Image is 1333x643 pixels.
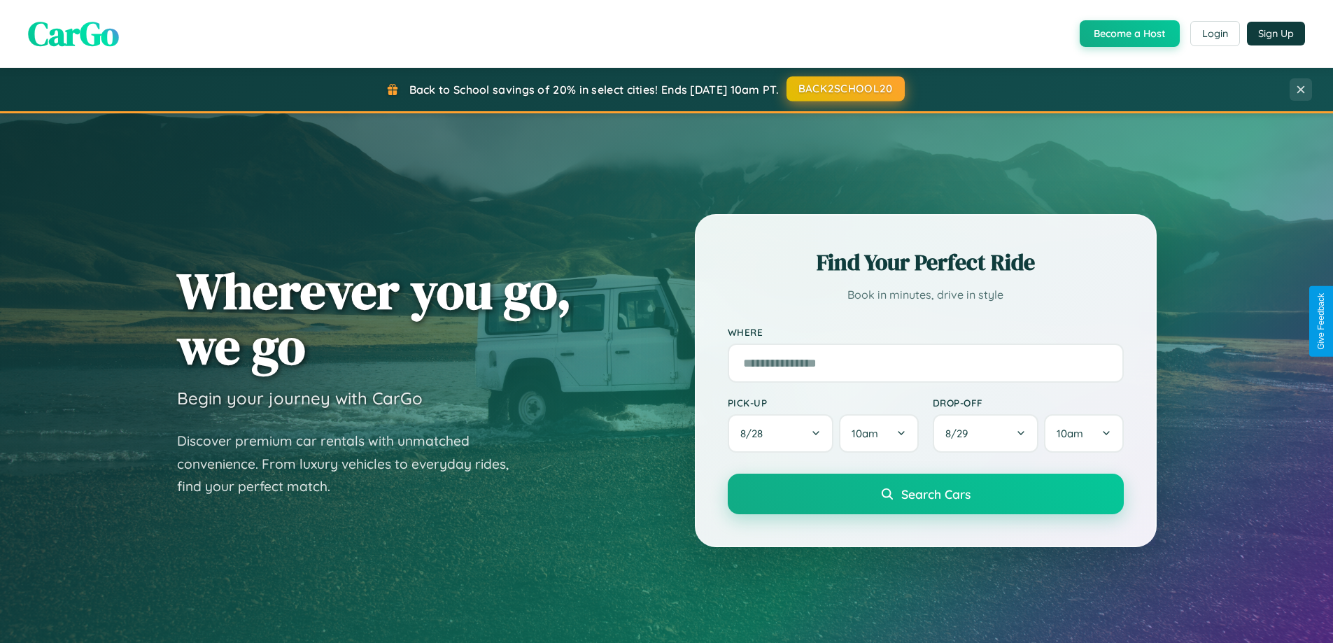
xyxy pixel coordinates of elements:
button: BACK2SCHOOL20 [787,76,905,101]
button: 8/28 [728,414,834,453]
button: 10am [839,414,918,453]
h3: Begin your journey with CarGo [177,388,423,409]
div: Give Feedback [1316,293,1326,350]
label: Where [728,326,1124,338]
button: Search Cars [728,474,1124,514]
button: Become a Host [1080,20,1180,47]
span: 8 / 29 [945,427,975,440]
span: Search Cars [901,486,971,502]
button: 8/29 [933,414,1039,453]
button: 10am [1044,414,1123,453]
button: Login [1190,21,1240,46]
span: 10am [852,427,878,440]
p: Discover premium car rentals with unmatched convenience. From luxury vehicles to everyday rides, ... [177,430,527,498]
p: Book in minutes, drive in style [728,285,1124,305]
span: 8 / 28 [740,427,770,440]
h2: Find Your Perfect Ride [728,247,1124,278]
button: Sign Up [1247,22,1305,45]
h1: Wherever you go, we go [177,263,572,374]
label: Pick-up [728,397,919,409]
span: Back to School savings of 20% in select cities! Ends [DATE] 10am PT. [409,83,779,97]
span: 10am [1057,427,1083,440]
label: Drop-off [933,397,1124,409]
span: CarGo [28,10,119,57]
